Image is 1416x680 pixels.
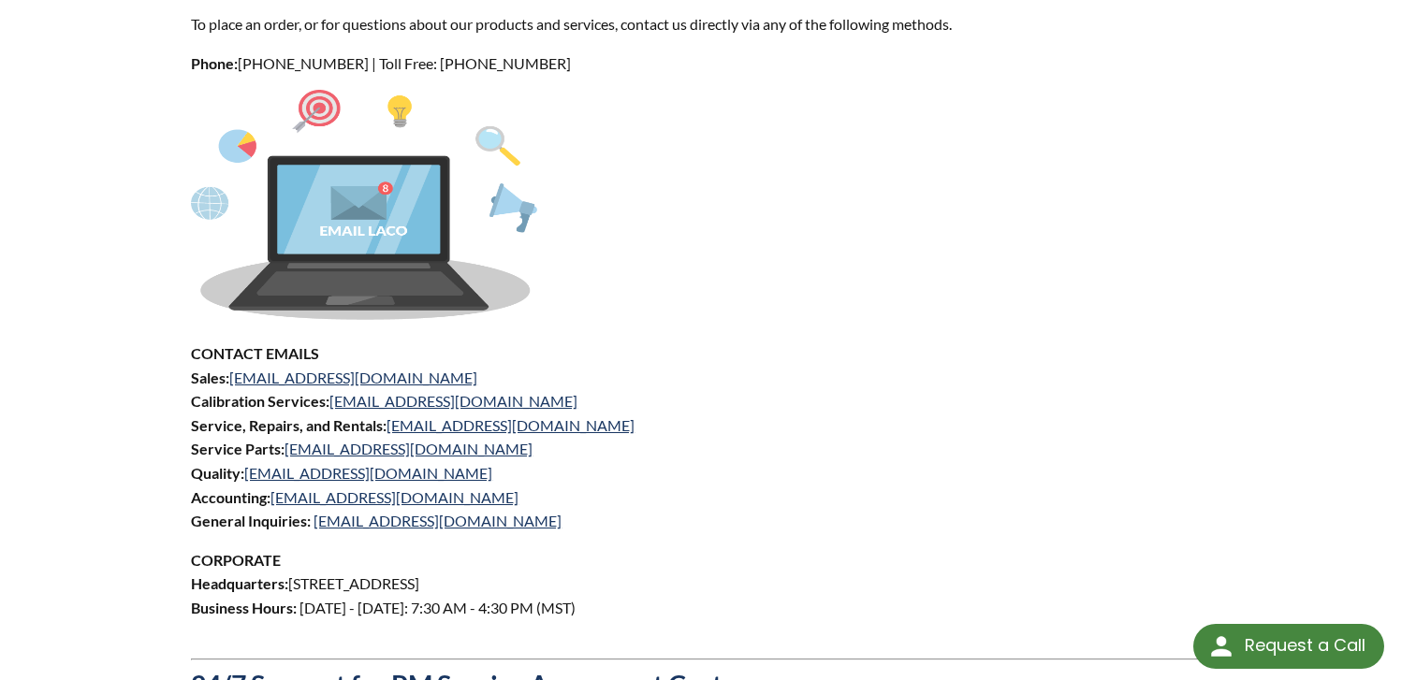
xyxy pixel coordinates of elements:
[244,464,492,482] a: [EMAIL_ADDRESS][DOMAIN_NAME]
[191,548,1225,644] p: [STREET_ADDRESS] [DATE] - [DATE]: 7:30 AM - 4:30 PM (MST)
[191,599,297,616] strong: Business Hours:
[191,464,244,482] strong: Quality:
[285,440,533,457] a: [EMAIL_ADDRESS][DOMAIN_NAME]
[1245,624,1365,667] div: Request a Call
[191,574,288,592] strong: Headquarters:
[191,369,229,386] strong: Sales:
[191,54,238,72] strong: Phone:
[229,369,477,386] a: [EMAIL_ADDRESS][DOMAIN_NAME]
[329,392,577,410] a: [EMAIL_ADDRESS][DOMAIN_NAME]
[314,512,562,529] a: [EMAIL_ADDRESS][DOMAIN_NAME]
[387,416,635,434] a: [EMAIL_ADDRESS][DOMAIN_NAME]
[191,392,329,410] strong: Calibration Services:
[191,488,270,506] strong: Accounting:
[270,488,518,506] a: [EMAIL_ADDRESS][DOMAIN_NAME]
[191,551,281,569] strong: CORPORATE
[1193,624,1384,669] div: Request a Call
[191,512,311,529] strong: General Inquiries:
[191,90,537,320] img: Asset_1.png
[191,416,387,434] strong: Service, Repairs, and Rentals:
[191,344,319,362] strong: CONTACT EMAILS
[191,51,1225,76] p: [PHONE_NUMBER] | Toll Free: [PHONE_NUMBER]
[1206,631,1236,661] img: round button
[191,440,285,457] strong: Service Parts:
[191,12,1225,36] p: To place an order, or for questions about our products and services, contact us directly via any ...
